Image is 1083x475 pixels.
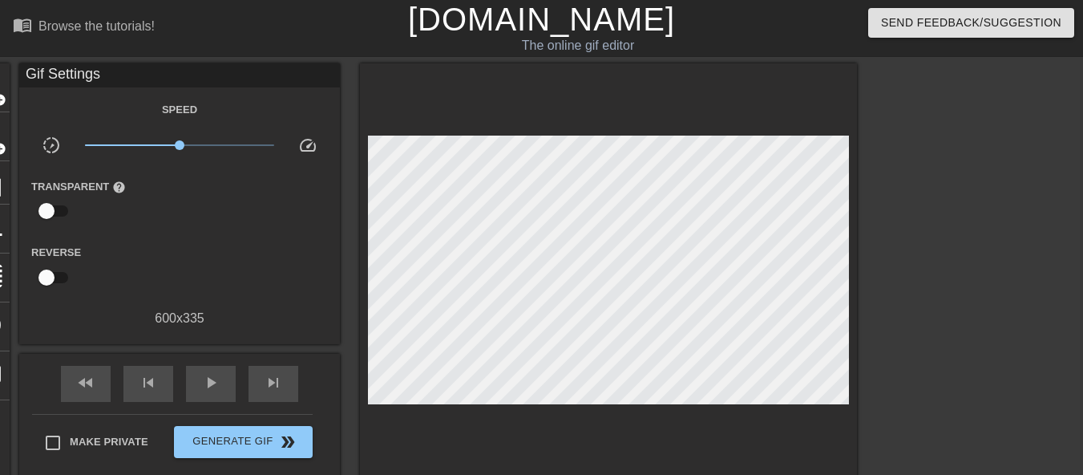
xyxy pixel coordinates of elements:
[162,102,197,118] label: Speed
[180,432,306,452] span: Generate Gif
[13,15,155,40] a: Browse the tutorials!
[19,309,340,328] div: 600 x 335
[31,245,81,261] label: Reverse
[174,426,313,458] button: Generate Gif
[42,136,61,155] span: slow_motion_video
[868,8,1074,38] button: Send Feedback/Suggestion
[298,136,317,155] span: speed
[76,373,95,392] span: fast_rewind
[70,434,148,450] span: Make Private
[19,63,340,87] div: Gif Settings
[13,15,32,35] span: menu_book
[881,13,1061,33] span: Send Feedback/Suggestion
[139,373,158,392] span: skip_previous
[31,179,126,195] label: Transparent
[369,36,786,55] div: The online gif editor
[201,373,220,392] span: play_arrow
[278,432,297,452] span: double_arrow
[38,19,155,33] div: Browse the tutorials!
[264,373,283,392] span: skip_next
[408,2,675,37] a: [DOMAIN_NAME]
[112,181,126,194] span: help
